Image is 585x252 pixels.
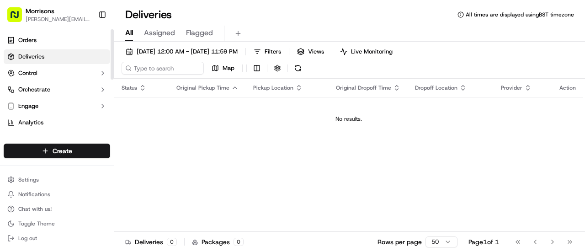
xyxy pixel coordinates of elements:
a: 💻API Documentation [74,129,150,145]
a: 📗Knowledge Base [5,129,74,145]
p: Rows per page [378,237,422,247]
a: Orders [4,33,110,48]
h1: Deliveries [125,7,172,22]
img: 1736555255976-a54dd68f-1ca7-489b-9aae-adbdc363a1c4 [9,87,26,103]
span: Orchestrate [18,86,50,94]
button: Toggle Theme [4,217,110,230]
a: Powered byPylon [64,154,111,161]
button: Refresh [292,62,304,75]
button: Control [4,66,110,80]
span: Chat with us! [18,205,52,213]
span: Log out [18,235,37,242]
span: Pylon [91,155,111,161]
span: Live Monitoring [351,48,393,56]
div: No results. [118,115,580,123]
button: Settings [4,173,110,186]
div: 0 [234,238,244,246]
button: Chat with us! [4,203,110,215]
div: Page 1 of 1 [468,237,499,247]
span: Deliveries [18,53,44,61]
input: Got a question? Start typing here... [24,59,165,68]
button: Create [4,144,110,158]
img: Nash [9,9,27,27]
span: Original Dropoff Time [336,84,391,91]
button: Morrisons [26,6,54,16]
span: Status [122,84,137,91]
span: All [125,27,133,38]
div: 📗 [9,133,16,140]
p: Welcome 👋 [9,36,166,51]
div: Packages [192,237,244,247]
input: Type to search [122,62,204,75]
span: Pickup Location [253,84,293,91]
button: Filters [250,45,285,58]
span: Flagged [186,27,213,38]
span: Engage [18,102,38,110]
span: Assigned [144,27,175,38]
span: Provider [501,84,522,91]
span: Settings [18,176,39,183]
button: Map [207,62,239,75]
button: [DATE] 12:00 AM - [DATE] 11:59 PM [122,45,242,58]
button: Notifications [4,188,110,201]
button: Morrisons[PERSON_NAME][EMAIL_ADDRESS][PERSON_NAME][DOMAIN_NAME] [4,4,95,26]
span: Toggle Theme [18,220,55,227]
div: 0 [167,238,177,246]
span: Knowledge Base [18,132,70,141]
a: Deliveries [4,49,110,64]
div: We're available if you need us! [31,96,116,103]
span: [DATE] 12:00 AM - [DATE] 11:59 PM [137,48,238,56]
button: Views [293,45,328,58]
button: Engage [4,99,110,113]
button: Log out [4,232,110,245]
button: [PERSON_NAME][EMAIL_ADDRESS][PERSON_NAME][DOMAIN_NAME] [26,16,91,23]
button: Start new chat [155,90,166,101]
div: Deliveries [125,237,177,247]
div: Start new chat [31,87,150,96]
span: Orders [18,36,37,44]
span: Map [223,64,234,72]
button: Orchestrate [4,82,110,97]
div: Action [559,84,576,91]
button: Live Monitoring [336,45,397,58]
span: API Documentation [86,132,147,141]
a: Analytics [4,115,110,130]
span: Notifications [18,191,50,198]
div: 💻 [77,133,85,140]
span: Dropoff Location [415,84,457,91]
span: Control [18,69,37,77]
span: Create [53,146,72,155]
span: Original Pickup Time [176,84,229,91]
span: Analytics [18,118,43,127]
span: All times are displayed using BST timezone [466,11,574,18]
span: Views [308,48,324,56]
span: Filters [265,48,281,56]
